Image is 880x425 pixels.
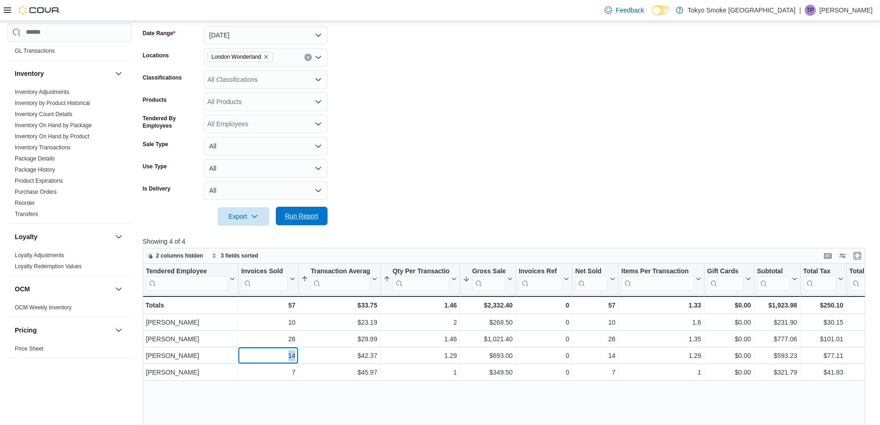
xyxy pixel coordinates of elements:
[241,267,288,276] div: Invoices Sold
[113,231,124,242] button: Loyalty
[241,350,295,361] div: 14
[803,350,843,361] div: $77.11
[15,69,111,78] button: Inventory
[803,300,843,311] div: $250.10
[757,333,797,345] div: $777.06
[218,207,269,226] button: Export
[315,98,322,105] button: Open list of options
[315,54,322,61] button: Open list of options
[383,317,456,328] div: 2
[15,133,89,140] a: Inventory On Hand by Product
[707,267,744,291] div: Gift Card Sales
[707,267,751,291] button: Gift Cards
[707,317,751,328] div: $0.00
[15,199,35,207] span: Reorder
[688,5,796,16] p: Tokyo Smoke [GEOGRAPHIC_DATA]
[15,284,30,294] h3: OCM
[143,250,207,261] button: 2 columns hidden
[7,302,132,317] div: OCM
[207,52,273,62] span: London Wonderland
[707,350,751,361] div: $0.00
[519,367,569,378] div: 0
[15,111,73,117] a: Inventory Count Details
[241,317,295,328] div: 10
[799,5,801,16] p: |
[707,333,751,345] div: $0.00
[315,120,322,128] button: Open list of options
[143,96,167,104] label: Products
[204,159,328,178] button: All
[15,200,35,206] a: Reorder
[143,163,167,170] label: Use Type
[575,367,615,378] div: 7
[7,34,132,60] div: Finance
[241,267,288,291] div: Invoices Sold
[621,267,701,291] button: Items Per Transaction
[276,207,328,225] button: Run Report
[15,122,92,129] span: Inventory On Hand by Package
[15,232,111,241] button: Loyalty
[383,333,456,345] div: 1.46
[15,111,73,118] span: Inventory Count Details
[113,283,124,295] button: OCM
[621,267,694,291] div: Items Per Transaction
[7,343,132,358] div: Pricing
[757,300,797,311] div: $1,923.98
[15,345,43,352] a: Price Sheet
[113,325,124,336] button: Pricing
[803,267,836,291] div: Total Tax
[143,115,200,129] label: Tendered By Employees
[143,141,168,148] label: Sale Type
[621,267,694,276] div: Items Per Transaction
[652,15,652,16] span: Dark Mode
[519,300,569,311] div: 0
[383,367,456,378] div: 1
[212,52,261,62] span: London Wonderland
[519,267,562,291] div: Invoices Ref
[575,300,615,311] div: 57
[113,68,124,79] button: Inventory
[15,326,111,335] button: Pricing
[146,350,235,361] div: [PERSON_NAME]
[15,178,63,184] a: Product Expirations
[15,48,55,54] a: GL Transactions
[15,47,55,55] span: GL Transactions
[519,267,562,276] div: Invoices Ref
[310,267,370,276] div: Transaction Average
[7,250,132,276] div: Loyalty
[304,54,312,61] button: Clear input
[15,304,72,311] a: OCM Weekly Inventory
[575,350,615,361] div: 14
[15,166,55,173] a: Package History
[463,350,513,361] div: $693.00
[7,86,132,223] div: Inventory
[310,267,370,291] div: Transaction Average
[15,252,64,259] span: Loyalty Adjustments
[15,188,57,196] span: Purchase Orders
[146,367,235,378] div: [PERSON_NAME]
[204,137,328,155] button: All
[285,211,318,221] span: Run Report
[575,267,615,291] button: Net Sold
[15,155,55,162] a: Package Details
[472,267,505,276] div: Gross Sales
[146,333,235,345] div: [PERSON_NAME]
[621,350,701,361] div: 1.29
[15,144,71,151] a: Inventory Transactions
[263,54,269,60] button: Remove London Wonderland from selection in this group
[223,207,264,226] span: Export
[837,250,848,261] button: Display options
[143,237,873,246] p: Showing 4 of 4
[707,267,744,276] div: Gift Cards
[463,333,513,345] div: $1,021.40
[208,250,262,261] button: 3 fields sorted
[463,300,513,311] div: $2,332.40
[383,350,456,361] div: 1.29
[15,232,37,241] h3: Loyalty
[241,300,295,311] div: 57
[15,89,69,95] a: Inventory Adjustments
[15,99,90,107] span: Inventory by Product Historical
